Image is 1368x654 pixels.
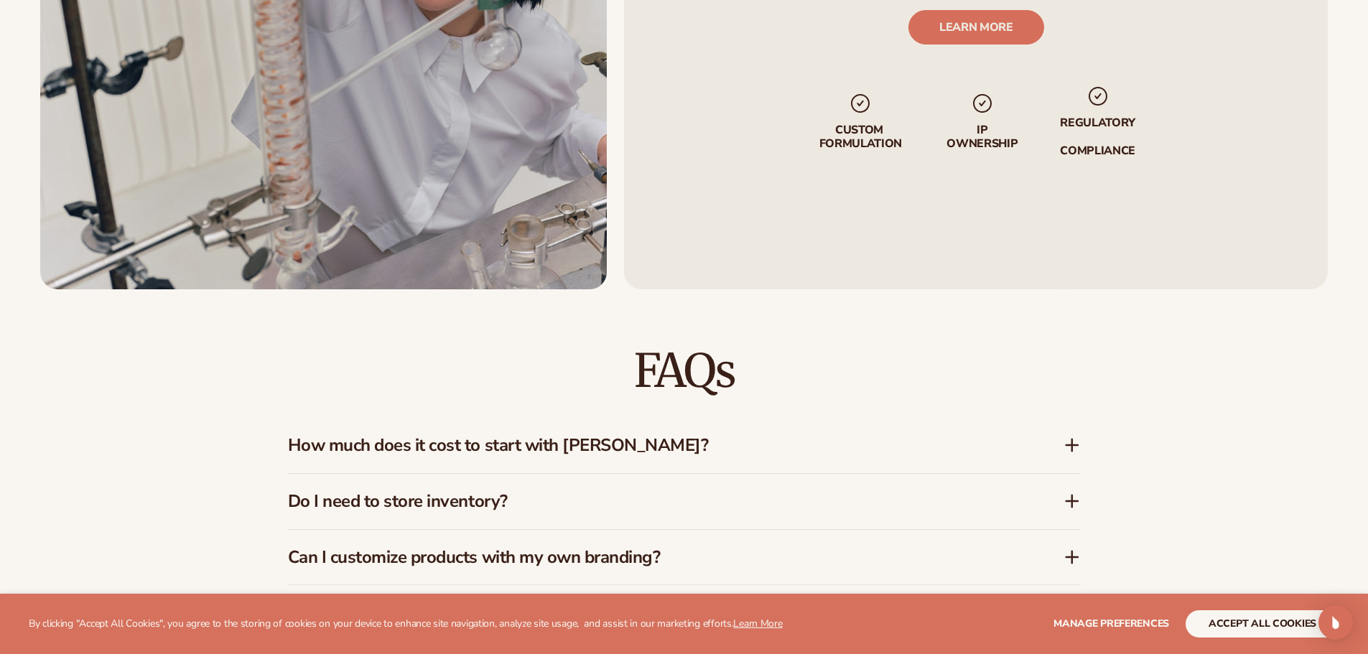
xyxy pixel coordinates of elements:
[733,617,782,630] a: Learn More
[1318,605,1353,640] div: Open Intercom Messenger
[849,92,872,115] img: checkmark_svg
[1086,85,1109,108] img: checkmark_svg
[288,491,1020,512] h3: Do I need to store inventory?
[1186,610,1339,637] button: accept all cookies
[288,347,1081,395] h2: FAQs
[288,547,1020,568] h3: Can I customize products with my own branding?
[970,92,993,115] img: checkmark_svg
[815,123,905,151] p: Custom formulation
[29,618,783,630] p: By clicking "Accept All Cookies", you agree to the storing of cookies on your device to enhance s...
[1053,610,1169,637] button: Manage preferences
[908,10,1043,45] a: LEARN MORE
[945,123,1018,151] p: IP Ownership
[1058,116,1136,158] p: regulatory compliance
[1053,617,1169,630] span: Manage preferences
[288,435,1020,456] h3: How much does it cost to start with [PERSON_NAME]?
